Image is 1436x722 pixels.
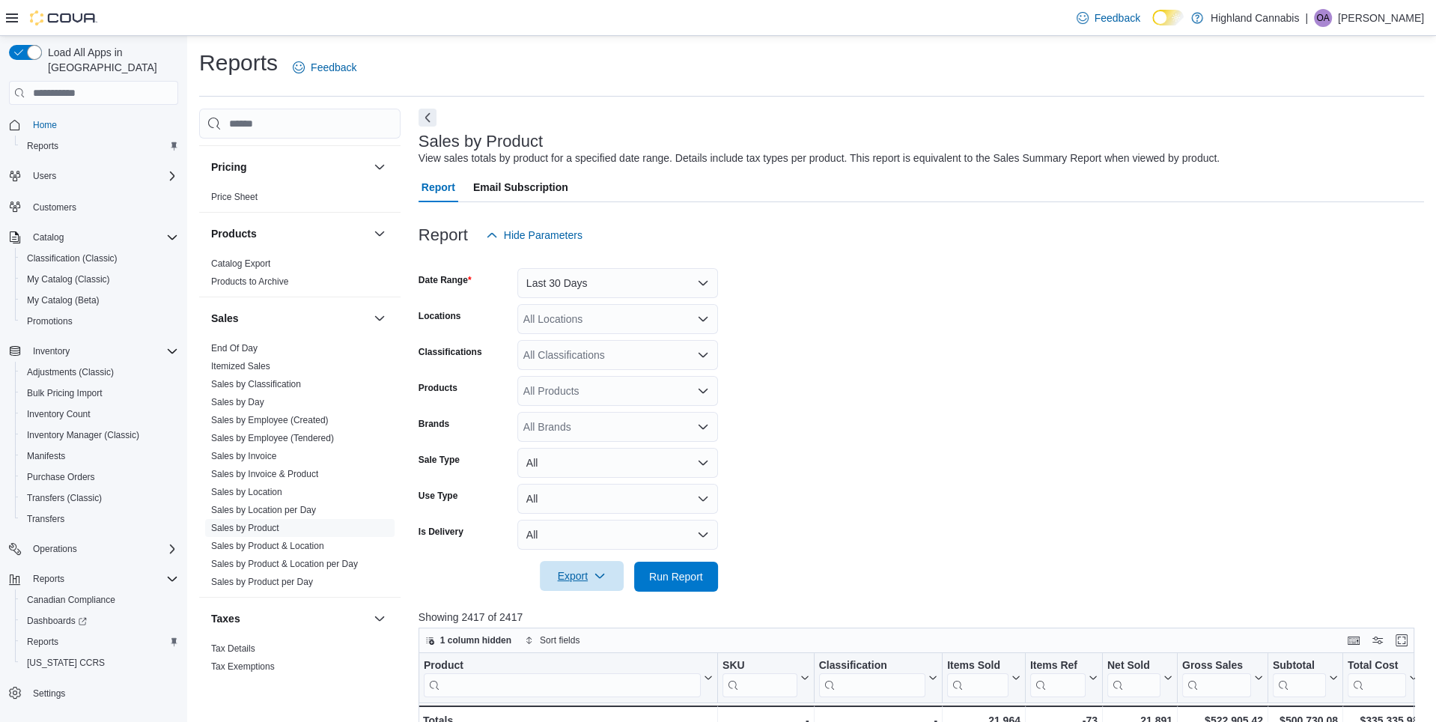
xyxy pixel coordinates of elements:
[519,631,585,649] button: Sort fields
[27,273,110,285] span: My Catalog (Classic)
[504,228,582,243] span: Hide Parameters
[15,248,184,269] button: Classification (Classic)
[27,685,71,703] a: Settings
[27,408,91,420] span: Inventory Count
[424,659,701,673] div: Product
[211,226,368,241] button: Products
[15,404,184,425] button: Inventory Count
[634,562,718,592] button: Run Report
[419,454,460,466] label: Sale Type
[211,258,270,270] span: Catalog Export
[21,468,178,486] span: Purchase Orders
[1273,659,1326,673] div: Subtotal
[1314,9,1332,27] div: Owen Allerton
[211,160,368,175] button: Pricing
[419,310,461,322] label: Locations
[1348,659,1406,673] div: Total Cost
[211,258,270,269] a: Catalog Export
[27,228,178,246] span: Catalog
[1393,631,1411,649] button: Enter fullscreen
[211,192,258,202] a: Price Sheet
[211,433,334,443] a: Sales by Employee (Tendered)
[21,447,178,465] span: Manifests
[1338,9,1424,27] p: [PERSON_NAME]
[27,471,95,483] span: Purchase Orders
[15,446,184,467] button: Manifests
[211,661,275,673] span: Tax Exemptions
[1345,631,1363,649] button: Keyboard shortcuts
[211,191,258,203] span: Price Sheet
[27,657,105,669] span: [US_STATE] CCRS
[211,611,368,626] button: Taxes
[818,659,925,697] div: Classification
[27,167,178,185] span: Users
[27,228,70,246] button: Catalog
[27,684,178,703] span: Settings
[211,577,313,587] a: Sales by Product per Day
[419,631,517,649] button: 1 column hidden
[1071,3,1146,33] a: Feedback
[27,636,58,648] span: Reports
[15,136,184,157] button: Reports
[211,361,270,371] a: Itemized Sales
[211,505,316,515] a: Sales by Location per Day
[1152,10,1184,25] input: Dark Mode
[21,249,124,267] a: Classification (Classic)
[3,227,184,248] button: Catalog
[3,195,184,217] button: Customers
[27,167,62,185] button: Users
[21,426,145,444] a: Inventory Manager (Classic)
[419,109,436,127] button: Next
[27,342,178,360] span: Inventory
[211,379,301,389] a: Sales by Classification
[419,346,482,358] label: Classifications
[311,60,356,75] span: Feedback
[473,172,568,202] span: Email Subscription
[419,418,449,430] label: Brands
[27,116,63,134] a: Home
[27,450,65,462] span: Manifests
[15,425,184,446] button: Inventory Manager (Classic)
[287,52,362,82] a: Feedback
[211,486,282,498] span: Sales by Location
[15,269,184,290] button: My Catalog (Classic)
[211,451,276,461] a: Sales by Invoice
[419,274,472,286] label: Date Range
[21,363,120,381] a: Adjustments (Classic)
[21,384,109,402] a: Bulk Pricing Import
[947,659,1020,697] button: Items Sold
[211,523,279,533] a: Sales by Product
[199,48,278,78] h1: Reports
[1152,25,1153,26] span: Dark Mode
[211,396,264,408] span: Sales by Day
[211,415,329,425] a: Sales by Employee (Created)
[15,652,184,673] button: [US_STATE] CCRS
[480,220,588,250] button: Hide Parameters
[3,682,184,704] button: Settings
[27,342,76,360] button: Inventory
[697,385,709,397] button: Open list of options
[21,612,178,630] span: Dashboards
[211,343,258,354] a: End Of Day
[3,341,184,362] button: Inventory
[211,276,288,288] span: Products to Archive
[21,384,178,402] span: Bulk Pricing Import
[371,158,389,176] button: Pricing
[27,198,82,216] a: Customers
[371,225,389,243] button: Products
[1369,631,1387,649] button: Display options
[27,594,115,606] span: Canadian Compliance
[1348,659,1406,697] div: Total Cost
[21,405,178,423] span: Inventory Count
[21,591,178,609] span: Canadian Compliance
[15,311,184,332] button: Promotions
[211,276,288,287] a: Products to Archive
[1273,659,1338,697] button: Subtotal
[21,291,178,309] span: My Catalog (Beta)
[21,591,121,609] a: Canadian Compliance
[211,611,240,626] h3: Taxes
[419,151,1220,166] div: View sales totals by product for a specified date range. Details include tax types per product. T...
[211,661,275,672] a: Tax Exemptions
[199,255,401,297] div: Products
[27,513,64,525] span: Transfers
